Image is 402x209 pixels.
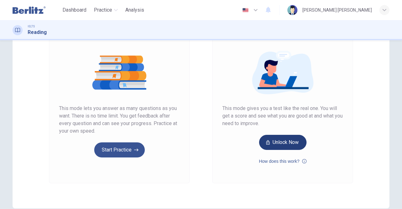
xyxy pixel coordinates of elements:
button: How does this work? [259,157,306,165]
span: This mode gives you a test like the real one. You will get a score and see what you are good at a... [222,105,343,127]
span: This mode lets you answer as many questions as you want. There is no time limit. You get feedback... [59,105,180,135]
span: Practice [94,6,112,14]
h1: Reading [28,29,47,36]
button: Start Practice [94,142,145,157]
img: en [242,8,249,13]
img: Profile picture [287,5,297,15]
button: Practice [91,4,120,16]
button: Unlock Now [259,135,307,150]
span: IELTS [28,24,35,29]
a: Berlitz Latam logo [13,4,60,16]
div: [PERSON_NAME] [PERSON_NAME] [302,6,372,14]
button: Analysis [123,4,147,16]
img: Berlitz Latam logo [13,4,46,16]
span: Analysis [125,6,144,14]
button: Dashboard [60,4,89,16]
span: Dashboard [62,6,86,14]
